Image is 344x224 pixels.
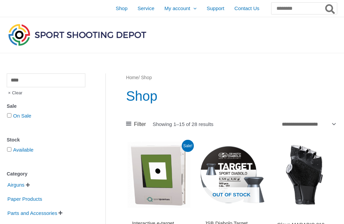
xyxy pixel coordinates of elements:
[7,179,25,191] span: Airguns
[126,75,138,80] a: Home
[279,119,337,129] select: Shop order
[7,113,11,118] input: On Sale
[126,142,192,208] img: SQ10 Interactive e-target
[7,147,11,152] input: Available
[7,87,23,99] span: Clear
[7,101,85,111] div: Sale
[132,212,186,220] iframe: Customer reviews powered by Trustpilot
[7,169,85,179] div: Category
[7,207,58,219] span: Parts and Accessories
[204,187,259,203] span: Out of stock
[199,142,264,208] a: Out of stock
[7,182,25,187] a: Airguns
[7,196,43,201] a: Paper Products
[7,135,85,145] div: Stock
[26,183,30,187] span: 
[153,122,213,127] p: Showing 1–15 of 28 results
[271,142,337,208] img: Glove MARABIC 210
[7,193,43,205] span: Paper Products
[7,22,148,47] img: Sport Shooting Depot
[126,73,337,82] nav: Breadcrumb
[126,119,146,129] a: Filter
[126,87,337,105] h1: Shop
[182,140,194,152] span: Sale!
[13,113,31,119] a: On Sale
[277,212,331,220] iframe: Customer reviews powered by Trustpilot
[199,142,264,208] img: JSB Diabolo Target Sport
[58,211,62,215] span: 
[324,3,337,14] button: Search
[13,147,34,153] a: Available
[134,119,146,129] span: Filter
[7,210,58,215] a: Parts and Accessories
[205,212,258,220] iframe: Customer reviews powered by Trustpilot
